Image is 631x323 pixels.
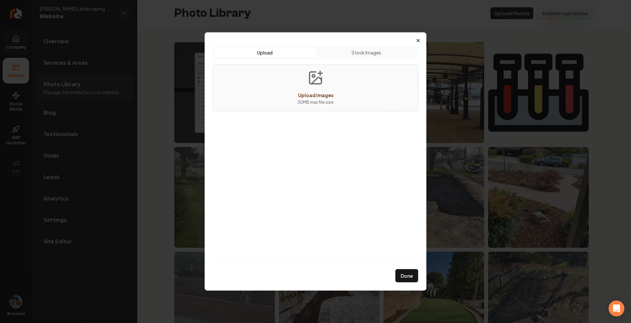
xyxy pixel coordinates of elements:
[395,269,418,282] button: Done
[292,65,339,111] button: Upload images
[315,47,417,58] button: Stock Images
[297,99,334,106] p: 30 MB max file size
[298,92,333,98] span: Upload images
[214,47,315,58] button: Upload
